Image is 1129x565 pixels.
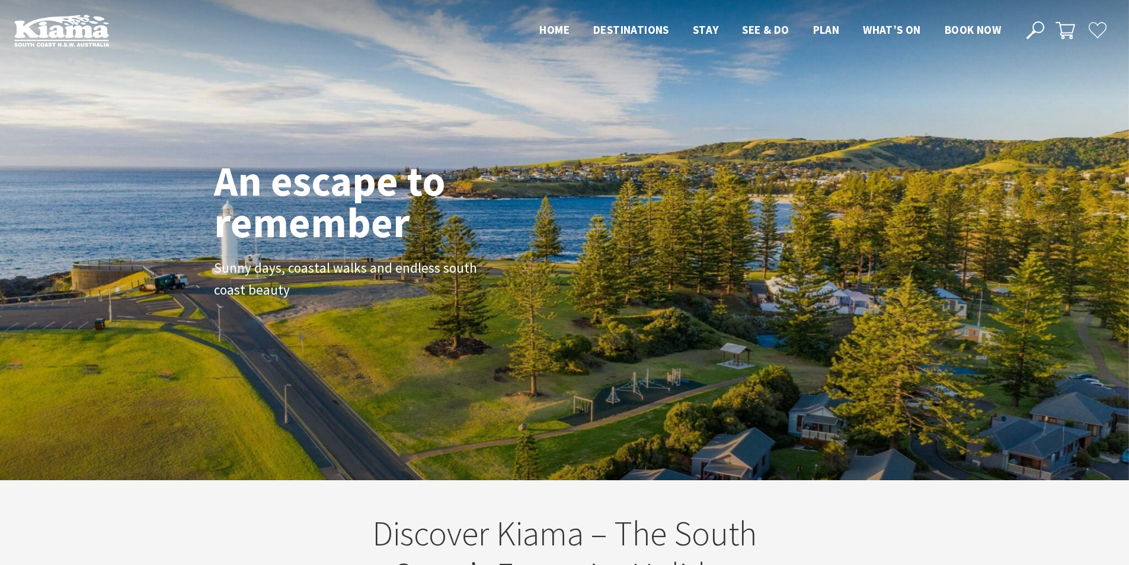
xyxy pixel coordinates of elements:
p: Sunny days, coastal walks and endless south coast beauty [214,257,481,301]
h1: An escape to remember [214,160,540,243]
span: Destinations [593,23,669,37]
span: What’s On [863,23,921,37]
img: Kiama Logo [14,14,109,47]
span: Home [539,23,570,37]
span: See & Do [742,23,789,37]
span: Plan [813,23,840,37]
nav: Main Menu [527,21,1013,40]
span: Stay [693,23,719,37]
span: Book now [945,23,1001,37]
